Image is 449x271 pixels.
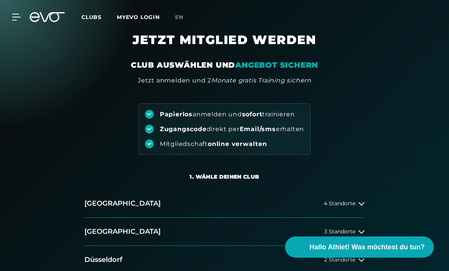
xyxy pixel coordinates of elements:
h1: JETZT MITGLIED WERDEN [49,32,400,60]
em: ANGEBOT SICHERN [235,60,318,70]
button: Hallo Athlet! Was möchtest du tun? [285,236,434,258]
strong: Papierlos [160,111,193,118]
strong: online verwalten [208,140,267,147]
strong: sofort [242,111,263,118]
h2: [GEOGRAPHIC_DATA] [84,199,161,208]
div: anmelden und trainieren [160,110,295,119]
h2: Düsseldorf [84,255,123,265]
strong: Zugangscode [160,125,207,133]
button: [GEOGRAPHIC_DATA]3 Standorte [84,218,365,246]
span: Hallo Athlet! Was möchtest du tun? [309,242,425,252]
div: direkt per erhalten [160,125,304,133]
em: Monate gratis Training sichern [211,77,311,84]
a: MYEVO LOGIN [117,14,160,21]
span: Clubs [81,14,102,21]
span: 4 Standorte [324,201,355,206]
h2: [GEOGRAPHIC_DATA] [84,227,161,236]
div: Jetzt anmelden und 2 [138,76,311,85]
span: 2 Standorte [324,257,355,263]
a: en [175,13,193,22]
a: Clubs [81,13,117,21]
div: CLUB AUSWÄHLEN UND [131,60,318,70]
div: 1. Wähle deinen Club [189,173,259,181]
div: Mitgliedschaft [160,140,267,148]
strong: Email/sms [240,125,276,133]
span: en [175,14,183,21]
span: 3 Standorte [324,229,355,235]
button: [GEOGRAPHIC_DATA]4 Standorte [84,190,365,218]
